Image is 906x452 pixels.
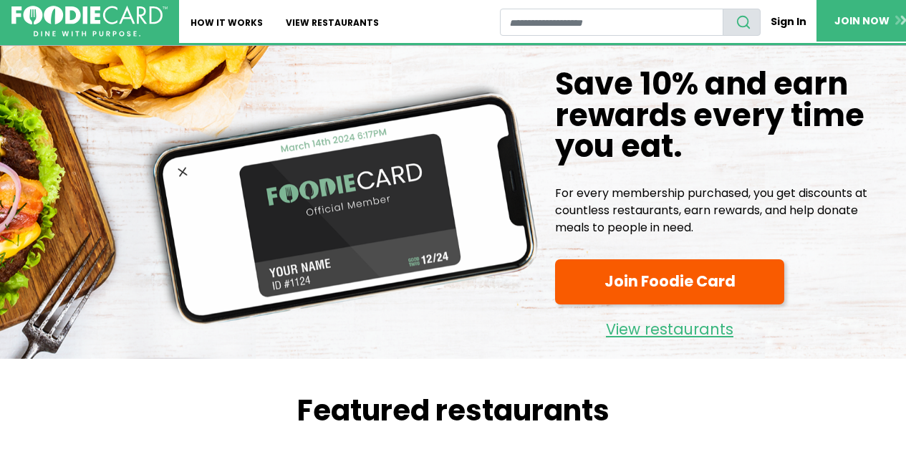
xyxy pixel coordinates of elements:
h1: Save 10% and earn rewards every time you eat. [555,69,895,162]
p: For every membership purchased, you get discounts at countless restaurants, earn rewards, and hel... [555,185,895,236]
a: Join Foodie Card [555,259,784,304]
a: Sign In [761,9,816,35]
a: View restaurants [555,310,784,342]
h2: Featured restaurants [24,393,883,428]
button: search [723,9,761,36]
img: FoodieCard; Eat, Drink, Save, Donate [11,6,168,37]
input: restaurant search [500,9,723,36]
